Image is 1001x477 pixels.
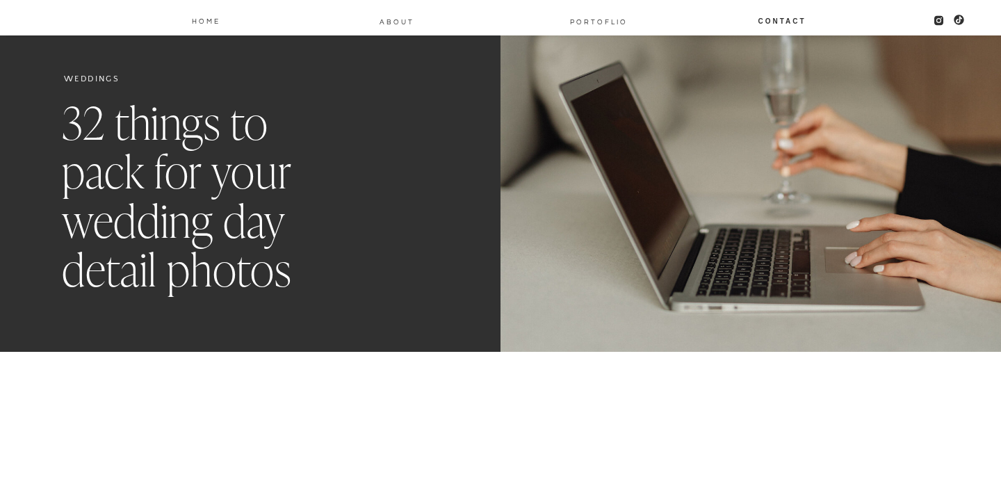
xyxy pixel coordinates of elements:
[564,15,633,26] a: PORTOFLIO
[379,15,415,26] a: About
[757,15,807,26] a: Contact
[64,74,120,83] a: Weddings
[190,15,221,26] a: Home
[62,100,355,296] h1: 32 things to pack for your wedding day detail photos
